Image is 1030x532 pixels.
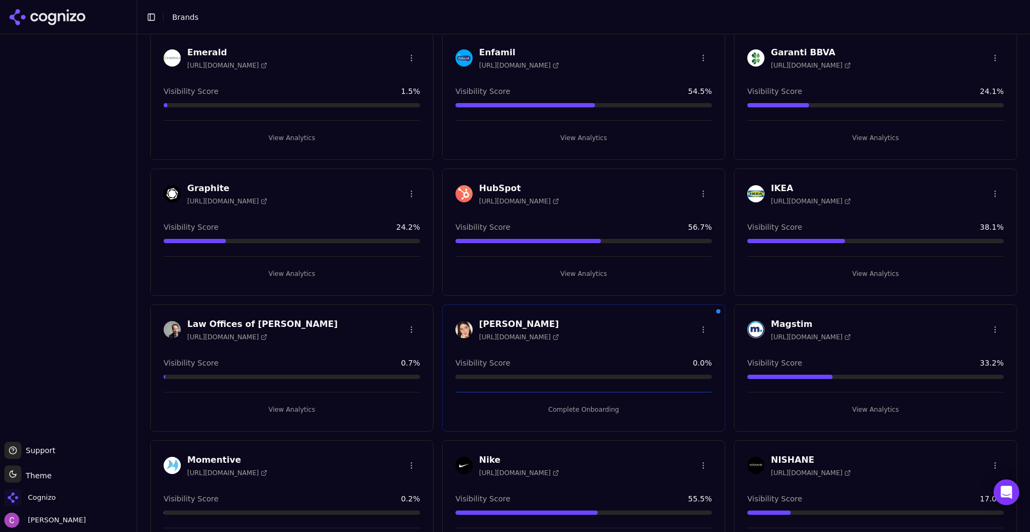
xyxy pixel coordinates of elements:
[455,493,510,504] span: Visibility Score
[401,358,420,368] span: 0.7 %
[164,86,218,97] span: Visibility Score
[455,49,473,67] img: Enfamil
[747,265,1004,282] button: View Analytics
[980,86,1004,97] span: 24.1 %
[172,12,1000,23] nav: breadcrumb
[455,401,712,418] button: Complete Onboarding
[455,129,712,147] button: View Analytics
[980,493,1004,504] span: 17.0 %
[164,321,181,338] img: Law Offices of Norman J. Homen
[771,469,851,477] span: [URL][DOMAIN_NAME]
[747,358,802,368] span: Visibility Score
[401,86,420,97] span: 1.5 %
[479,46,559,59] h3: Enfamil
[4,489,56,506] button: Open organization switcher
[455,321,473,338] img: Lisa Eldridge
[771,46,851,59] h3: Garanti BBVA
[771,333,851,341] span: [URL][DOMAIN_NAME]
[4,489,21,506] img: Cognizo
[164,185,181,202] img: Graphite
[479,469,559,477] span: [URL][DOMAIN_NAME]
[21,445,55,456] span: Support
[693,358,712,368] span: 0.0 %
[771,197,851,206] span: [URL][DOMAIN_NAME]
[747,401,1004,418] button: View Analytics
[747,493,802,504] span: Visibility Score
[479,454,559,467] h3: Nike
[455,265,712,282] button: View Analytics
[747,49,764,67] img: Garanti BBVA
[164,493,218,504] span: Visibility Score
[28,493,56,502] span: Cognizo
[21,471,51,480] span: Theme
[455,457,473,474] img: Nike
[747,185,764,202] img: IKEA
[771,318,851,331] h3: Magstim
[747,457,764,474] img: NISHANE
[455,86,510,97] span: Visibility Score
[455,358,510,368] span: Visibility Score
[164,129,420,147] button: View Analytics
[187,469,267,477] span: [URL][DOMAIN_NAME]
[187,454,267,467] h3: Momentive
[747,222,802,232] span: Visibility Score
[747,129,1004,147] button: View Analytics
[187,333,267,341] span: [URL][DOMAIN_NAME]
[24,515,86,525] span: [PERSON_NAME]
[479,318,559,331] h3: [PERSON_NAME]
[164,265,420,282] button: View Analytics
[164,222,218,232] span: Visibility Score
[747,321,764,338] img: Magstim
[164,358,218,368] span: Visibility Score
[187,197,267,206] span: [URL][DOMAIN_NAME]
[164,49,181,67] img: Emerald
[479,61,559,70] span: [URL][DOMAIN_NAME]
[396,222,420,232] span: 24.2 %
[479,333,559,341] span: [URL][DOMAIN_NAME]
[688,86,712,97] span: 54.5 %
[172,13,198,21] span: Brands
[994,479,1019,505] div: Open Intercom Messenger
[747,86,802,97] span: Visibility Score
[771,61,851,70] span: [URL][DOMAIN_NAME]
[980,222,1004,232] span: 38.1 %
[164,401,420,418] button: View Analytics
[455,222,510,232] span: Visibility Score
[187,46,267,59] h3: Emerald
[771,182,851,195] h3: IKEA
[164,457,181,474] img: Momentive
[187,182,267,195] h3: Graphite
[4,513,86,528] button: Open user button
[187,61,267,70] span: [URL][DOMAIN_NAME]
[4,513,19,528] img: Chris Abouraad
[187,318,337,331] h3: Law Offices of [PERSON_NAME]
[401,493,420,504] span: 0.2 %
[688,222,712,232] span: 56.7 %
[479,197,559,206] span: [URL][DOMAIN_NAME]
[980,358,1004,368] span: 33.2 %
[688,493,712,504] span: 55.5 %
[455,185,473,202] img: HubSpot
[479,182,559,195] h3: HubSpot
[771,454,851,467] h3: NISHANE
